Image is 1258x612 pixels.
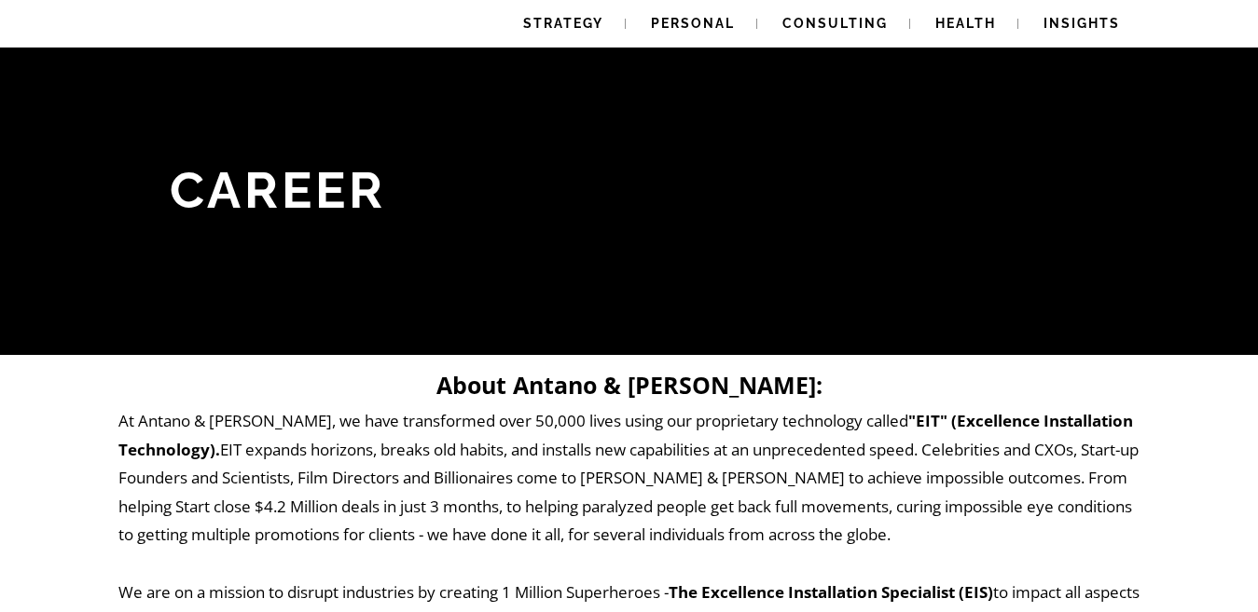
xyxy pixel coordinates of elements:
[118,410,1133,460] strong: "EIT" (Excellence Installation Technology).
[651,16,735,31] span: Personal
[170,160,386,220] span: Career
[935,16,996,31] span: Health
[782,16,888,31] span: Consulting
[523,16,603,31] span: Strategy
[1044,16,1120,31] span: Insights
[436,369,823,401] strong: About Antano & [PERSON_NAME]:
[669,581,993,603] strong: The Excellence Installation Specialist (EIS)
